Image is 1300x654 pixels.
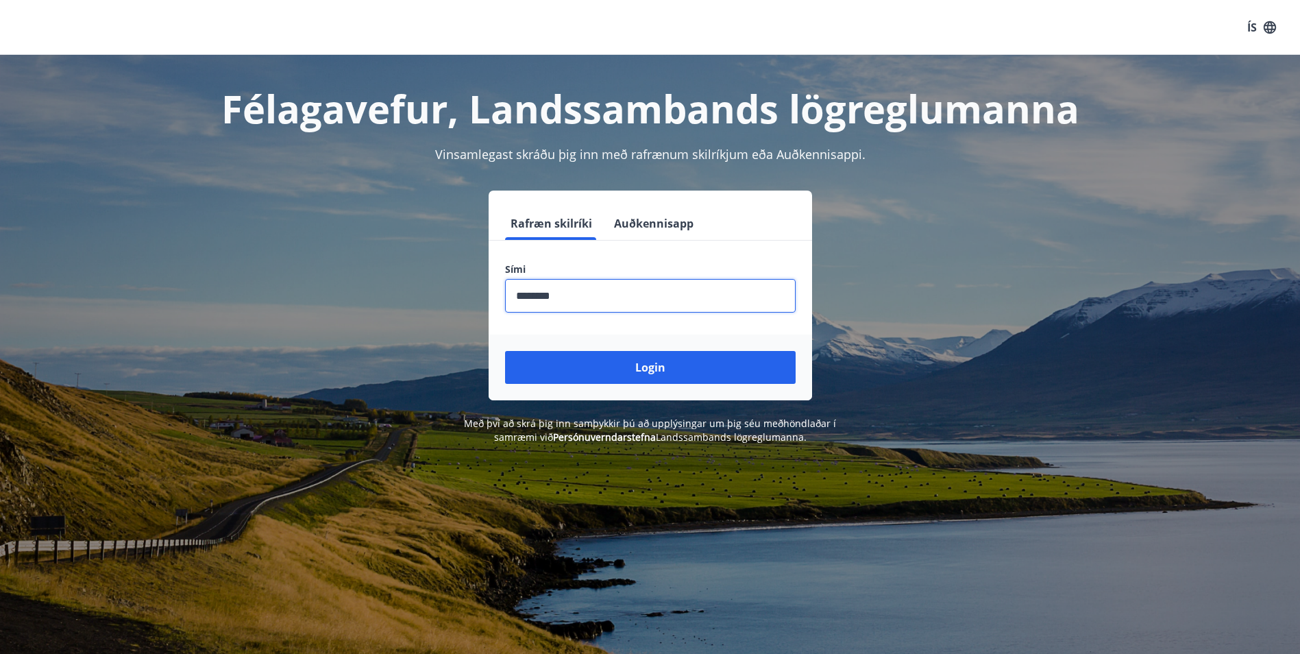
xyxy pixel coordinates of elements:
[609,207,699,240] button: Auðkennisapp
[505,263,796,276] label: Sími
[173,82,1127,134] h1: Félagavefur, Landssambands lögreglumanna
[1240,15,1284,40] button: ÍS
[505,351,796,384] button: Login
[553,431,656,444] a: Persónuverndarstefna
[505,207,598,240] button: Rafræn skilríki
[435,146,866,162] span: Vinsamlegast skráðu þig inn með rafrænum skilríkjum eða Auðkennisappi.
[464,417,836,444] span: Með því að skrá þig inn samþykkir þú að upplýsingar um þig séu meðhöndlaðar í samræmi við Landssa...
